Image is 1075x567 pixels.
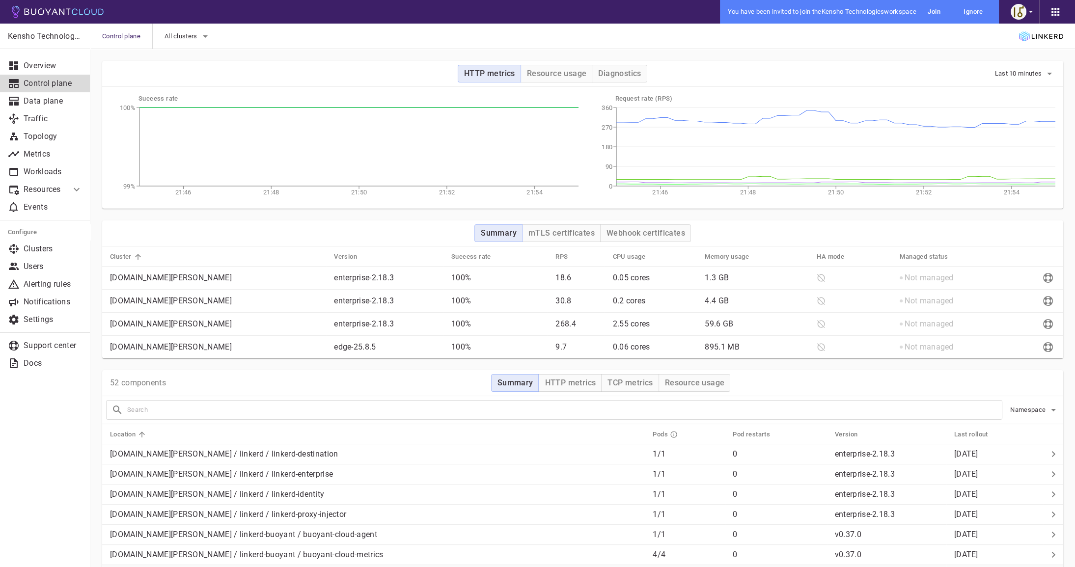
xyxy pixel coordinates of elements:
h4: Diagnostics [598,69,641,79]
tspan: 100% [120,104,136,111]
img: Ravi Nandiraju [1011,4,1026,20]
h4: Summary [481,228,517,238]
p: Settings [24,315,83,324]
button: Namespace [1010,403,1059,417]
relative-time: [DATE] [954,449,978,459]
button: Summary [474,224,523,242]
p: 9.7 [555,342,605,352]
button: Summary [491,374,539,392]
span: Tue, 23 Sep 2025 01:59:14 GMT+9 / Mon, 22 Sep 2025 16:59:14 UTC [954,449,978,459]
tspan: 360 [602,104,612,111]
span: Cluster [110,252,144,261]
h5: CPU usage [612,253,645,261]
button: Resource usage [659,374,731,392]
button: Resource usage [521,65,593,82]
tspan: 21:50 [351,189,367,196]
p: [DOMAIN_NAME][PERSON_NAME] / linkerd / linkerd-identity [110,489,645,499]
button: Diagnostics [592,65,647,82]
h5: Version [334,253,357,261]
span: Control plane [102,24,152,49]
p: enterprise-2.18.3 [334,296,394,306]
p: Clusters [24,244,83,254]
relative-time: [DATE] [954,469,978,479]
h5: Success rate [138,95,579,103]
h5: Pods [653,431,668,438]
h5: Configure [8,228,83,236]
tspan: 21:48 [740,189,756,196]
span: Last rollout [954,430,1001,439]
h5: Location [110,431,136,438]
p: 0 [733,489,827,499]
p: [DOMAIN_NAME][PERSON_NAME] [110,296,326,306]
button: Ignore [958,4,989,19]
span: Send diagnostics to Buoyant [1041,343,1055,351]
tspan: 21:48 [263,189,279,196]
input: Search [127,403,1002,417]
h5: Managed status [900,253,948,261]
span: Memory usage [705,252,762,261]
p: Notifications [24,297,83,307]
p: Not managed [905,296,953,306]
span: You have been invited to join the Kensho Technologies workspace [728,8,916,16]
span: Managed status [900,252,961,261]
span: Mon, 22 Sep 2025 13:16:52 GMT+9 / Mon, 22 Sep 2025 04:16:52 UTC [954,489,978,499]
p: 1 / 1 [653,449,725,459]
h5: Cluster [110,253,132,261]
button: All clusters [165,29,211,44]
p: enterprise-2.18.3 [835,489,895,499]
h5: Last rollout [954,431,988,438]
p: Kensho Technologies [8,31,82,41]
span: All clusters [165,32,199,40]
p: enterprise-2.18.3 [835,510,895,519]
p: enterprise-2.18.3 [835,469,895,479]
h4: Resource usage [527,69,587,79]
p: 100% [451,273,548,283]
relative-time: [DATE] [954,550,978,559]
p: Events [24,202,83,212]
svg: Running pods in current release / Expected pods [670,431,678,438]
relative-time: [DATE] [954,530,978,539]
p: 1 / 1 [653,489,725,499]
h5: HA mode [817,253,844,261]
p: 1 / 1 [653,469,725,479]
p: [DOMAIN_NAME][PERSON_NAME] [110,273,326,283]
p: [DOMAIN_NAME][PERSON_NAME] / linkerd-buoyant / buoyant-cloud-agent [110,530,645,540]
span: Namespace [1010,406,1047,414]
span: Send diagnostics to Buoyant [1041,320,1055,327]
tspan: 21:46 [175,189,192,196]
span: HA mode [817,252,857,261]
p: Workloads [24,167,83,177]
p: 4.4 GB [705,296,809,306]
span: Version [835,430,871,439]
p: v0.37.0 [835,550,861,559]
span: Send diagnostics to Buoyant [1041,297,1055,304]
span: Pods [653,430,690,439]
h4: HTTP metrics [464,69,515,79]
p: Traffic [24,114,83,124]
h5: Success rate [451,253,491,261]
tspan: 21:46 [652,189,668,196]
p: [DOMAIN_NAME][PERSON_NAME] [110,319,326,329]
span: RPS [555,252,580,261]
h5: Version [835,431,858,438]
p: Not managed [905,273,953,283]
p: [DOMAIN_NAME][PERSON_NAME] / linkerd-buoyant / buoyant-cloud-metrics [110,550,645,560]
p: enterprise-2.18.3 [334,319,394,329]
p: 0 [733,530,827,540]
h4: Summary [497,378,533,388]
relative-time: [DATE] [954,489,978,499]
span: Mon, 22 Sep 2025 13:17:10 GMT+9 / Mon, 22 Sep 2025 04:17:10 UTC [954,530,978,539]
p: 30.8 [555,296,605,306]
p: [DOMAIN_NAME][PERSON_NAME] / linkerd / linkerd-destination [110,449,645,459]
p: v0.37.0 [835,530,861,539]
p: 0 [733,550,827,560]
p: Support center [24,341,83,351]
tspan: 99% [123,183,136,190]
button: Last 10 minutes [994,66,1055,81]
tspan: 270 [602,124,612,131]
button: Webhook certificates [600,224,691,242]
p: Not managed [905,342,953,352]
span: Pod restarts [733,430,783,439]
button: mTLS certificates [522,224,601,242]
h4: TCP metrics [607,378,653,388]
